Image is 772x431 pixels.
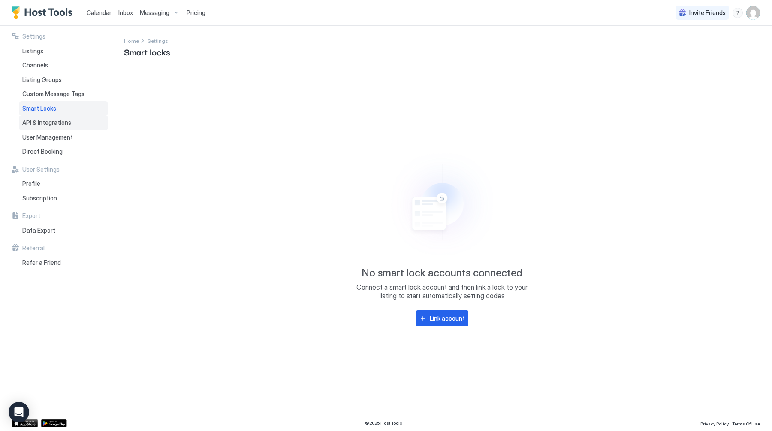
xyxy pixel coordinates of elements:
span: Connect a smart lock account and then link a lock to your listing to start automatically setting ... [356,283,528,300]
span: Custom Message Tags [22,90,84,98]
a: Google Play Store [41,419,67,427]
a: Privacy Policy [700,419,729,428]
span: Invite Friends [689,9,726,17]
a: API & Integrations [19,115,108,130]
span: Channels [22,61,48,69]
a: Settings [148,36,168,45]
div: User profile [746,6,760,20]
span: Data Export [22,227,55,234]
span: Listing Groups [22,76,62,84]
a: Calendar [87,8,112,17]
a: Direct Booking [19,144,108,159]
div: Breadcrumb [124,36,139,45]
div: Breadcrumb [148,36,168,45]
a: Listings [19,44,108,58]
a: Channels [19,58,108,73]
a: Listing Groups [19,73,108,87]
span: Home [124,38,139,44]
a: App Store [12,419,38,427]
div: menu [733,8,743,18]
span: Settings [148,38,168,44]
span: Profile [22,180,40,188]
a: Host Tools Logo [12,6,76,19]
span: Settings [22,33,45,40]
span: Refer a Friend [22,259,61,267]
span: Inbox [118,9,133,16]
span: API & Integrations [22,119,71,127]
span: © 2025 Host Tools [365,420,402,426]
a: Home [124,36,139,45]
span: No smart lock accounts connected [362,267,522,279]
span: Listings [22,47,43,55]
a: Smart Locks [19,101,108,116]
span: Terms Of Use [732,421,760,426]
span: Referral [22,244,45,252]
a: Inbox [118,8,133,17]
a: User Management [19,130,108,145]
div: Link account [430,314,465,323]
span: Direct Booking [22,148,63,155]
span: Subscription [22,194,57,202]
span: Pricing [187,9,205,17]
div: Empty image [368,145,516,264]
a: Subscription [19,191,108,206]
div: Open Intercom Messenger [9,402,29,422]
span: Messaging [140,9,169,17]
a: Profile [19,176,108,191]
span: User Settings [22,166,60,173]
a: Custom Message Tags [19,87,108,101]
span: User Management [22,134,73,141]
span: Export [22,212,40,220]
button: Link account [416,310,468,326]
span: Smart locks [124,45,170,58]
a: Terms Of Use [732,419,760,428]
a: Data Export [19,223,108,238]
a: Refer a Friend [19,255,108,270]
span: Smart Locks [22,105,56,112]
span: Privacy Policy [700,421,729,426]
span: Calendar [87,9,112,16]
